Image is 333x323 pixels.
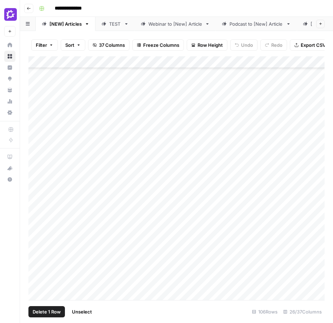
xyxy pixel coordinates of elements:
a: Opportunities [4,73,15,84]
button: Filter [31,39,58,51]
span: 37 Columns [99,42,125,49]
button: Redo [260,39,287,51]
div: Podcast to [New] Article [229,20,283,27]
button: Undo [230,39,258,51]
button: Export CSV [290,39,330,51]
span: Delete 1 Row [33,308,61,315]
a: [NEW] Articles [36,17,95,31]
span: Undo [241,42,253,49]
a: AirOps Academy [4,151,15,163]
a: Settings [4,107,15,118]
div: 106 Rows [249,306,280,317]
div: TEST [109,20,121,27]
div: Webinar to [New] Article [148,20,202,27]
a: Webinar to [New] Article [135,17,216,31]
span: Unselect [72,308,92,315]
button: Row Height [187,39,227,51]
div: What's new? [5,163,15,173]
span: Filter [36,42,47,49]
img: Gong Logo [4,8,17,21]
button: Freeze Columns [132,39,184,51]
button: Help + Support [4,174,15,185]
button: Delete 1 Row [28,306,65,317]
span: Redo [271,42,282,49]
a: Usage [4,96,15,107]
a: Browse [4,51,15,62]
a: TEST [95,17,135,31]
div: 26/37 Columns [280,306,325,317]
button: Workspace: Gong [4,6,15,23]
div: [NEW] Articles [49,20,82,27]
a: Podcast to [New] Article [216,17,297,31]
button: Sort [61,39,85,51]
button: What's new? [4,163,15,174]
span: Row Height [198,42,223,49]
a: Your Data [4,84,15,96]
a: Home [4,39,15,51]
span: Sort [65,42,74,49]
button: Unselect [68,306,96,317]
button: 37 Columns [88,39,129,51]
a: Insights [4,62,15,73]
span: Freeze Columns [143,42,179,49]
span: Export CSV [301,42,326,49]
